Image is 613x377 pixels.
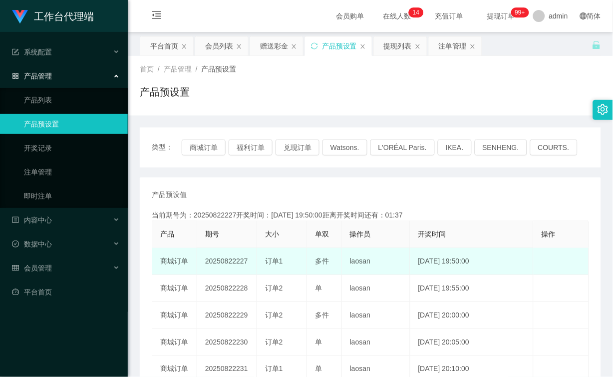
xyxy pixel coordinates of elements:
td: 20250822230 [197,329,257,356]
button: 商城订单 [182,139,226,155]
span: 操作 [542,230,556,238]
td: 20250822227 [197,248,257,275]
sup: 14 [409,7,423,17]
span: 期号 [205,230,219,238]
button: Watsons. [322,139,367,155]
img: logo.9652507e.png [12,10,28,24]
a: 产品列表 [24,90,120,110]
i: 图标: close [236,43,242,49]
button: L'ORÉAL Paris. [370,139,435,155]
i: 图标: check-circle-o [12,240,19,247]
div: 注单管理 [439,36,467,55]
span: 会员管理 [12,264,52,272]
h1: 工作台代理端 [34,0,94,32]
span: 首页 [140,65,154,73]
i: 图标: setting [598,104,609,115]
i: 图标: table [12,264,19,271]
sup: 923 [511,7,529,17]
a: 工作台代理端 [12,12,94,20]
i: 图标: close [291,43,297,49]
span: 单 [315,284,322,292]
button: 兑现订单 [276,139,319,155]
i: 图标: global [580,12,587,19]
span: 单双 [315,230,329,238]
span: 产品预设置 [202,65,237,73]
span: 在线人数 [378,12,416,19]
i: 图标: close [415,43,421,49]
a: 产品预设置 [24,114,120,134]
td: [DATE] 20:05:00 [410,329,534,356]
h1: 产品预设置 [140,84,190,99]
span: 订单2 [265,284,283,292]
a: 开奖记录 [24,138,120,158]
i: 图标: form [12,48,19,55]
span: / [196,65,198,73]
div: 当前期号为：20250822227开奖时间：[DATE] 19:50:00距离开奖时间还有：01:37 [152,210,589,220]
div: 产品预设置 [322,36,357,55]
span: 操作员 [350,230,371,238]
span: 多件 [315,311,329,319]
span: 产品 [160,230,174,238]
span: 提现订单 [482,12,520,19]
td: 20250822229 [197,302,257,329]
div: 提现列表 [384,36,412,55]
span: 产品管理 [12,72,52,80]
span: 充值订单 [430,12,468,19]
button: 福利订单 [229,139,273,155]
i: 图标: menu-fold [140,0,174,32]
button: COURTS. [530,139,578,155]
a: 图标: dashboard平台首页 [12,282,120,302]
span: 大小 [265,230,279,238]
td: 商城订单 [152,329,197,356]
p: 4 [416,7,420,17]
i: 图标: unlock [592,40,601,49]
td: [DATE] 20:00:00 [410,302,534,329]
div: 赠送彩金 [260,36,288,55]
span: 订单2 [265,338,283,346]
td: [DATE] 19:50:00 [410,248,534,275]
p: 1 [413,7,416,17]
td: 商城订单 [152,302,197,329]
td: 商城订单 [152,275,197,302]
i: 图标: profile [12,216,19,223]
span: 单 [315,365,322,373]
span: 类型： [152,139,182,155]
td: laosan [342,302,410,329]
td: laosan [342,248,410,275]
a: 注单管理 [24,162,120,182]
div: 平台首页 [150,36,178,55]
span: 开奖时间 [418,230,446,238]
span: 订单2 [265,311,283,319]
span: / [158,65,160,73]
span: 产品预设值 [152,189,187,200]
td: [DATE] 19:55:00 [410,275,534,302]
button: IKEA. [438,139,472,155]
span: 系统配置 [12,48,52,56]
td: 商城订单 [152,248,197,275]
span: 多件 [315,257,329,265]
td: laosan [342,329,410,356]
span: 产品管理 [164,65,192,73]
button: SENHENG. [475,139,527,155]
span: 单 [315,338,322,346]
span: 数据中心 [12,240,52,248]
i: 图标: sync [311,42,318,49]
i: 图标: close [181,43,187,49]
i: 图标: appstore-o [12,72,19,79]
span: 内容中心 [12,216,52,224]
td: laosan [342,275,410,302]
span: 订单1 [265,257,283,265]
span: 订单1 [265,365,283,373]
i: 图标: close [360,43,366,49]
a: 即时注单 [24,186,120,206]
td: 20250822228 [197,275,257,302]
div: 会员列表 [205,36,233,55]
i: 图标: close [470,43,476,49]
